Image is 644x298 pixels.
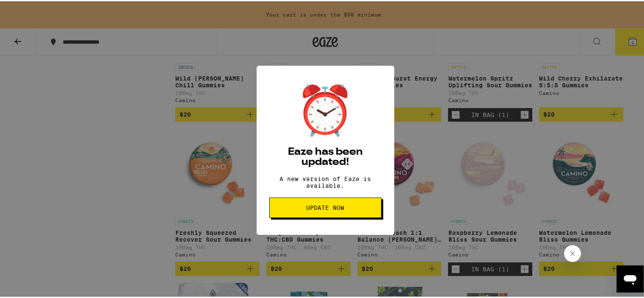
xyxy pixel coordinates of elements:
[269,174,381,188] p: A new version of Eaze is available.
[269,196,381,217] button: Update Now
[306,203,344,209] span: Update Now
[5,6,61,13] span: Hi. Need any help?
[296,81,355,137] div: ⏰
[269,146,381,166] h2: Eaze has been updated!
[564,244,581,261] iframe: Close message
[616,264,644,291] iframe: Button to launch messaging window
